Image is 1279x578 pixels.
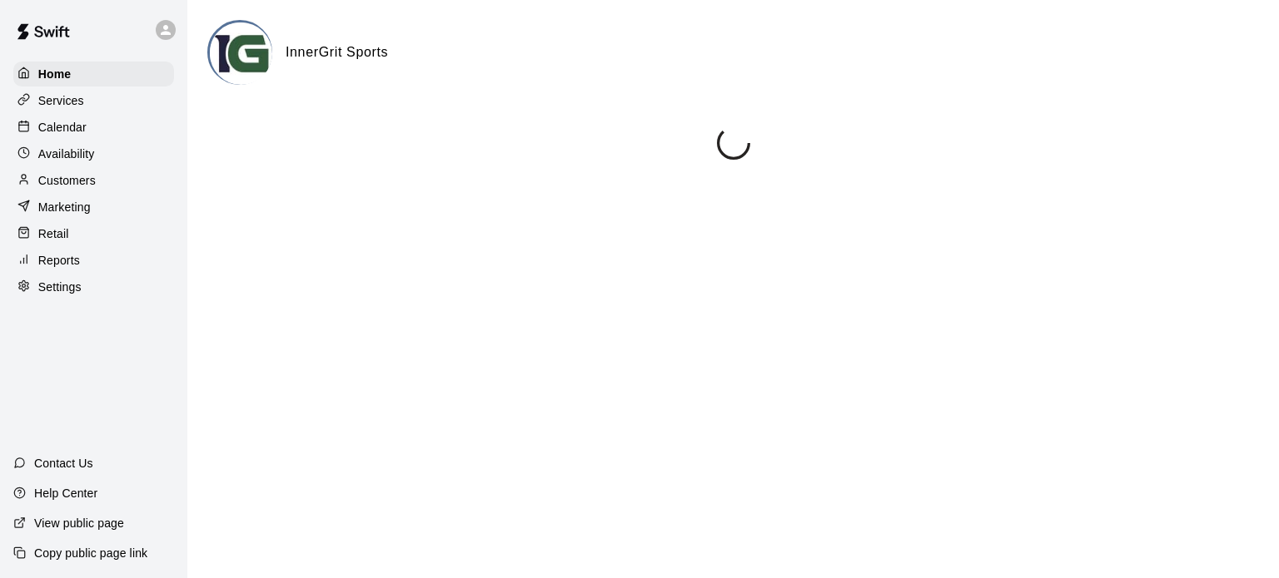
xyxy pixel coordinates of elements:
[38,172,96,189] p: Customers
[13,221,174,246] a: Retail
[38,92,84,109] p: Services
[38,252,80,269] p: Reports
[210,22,272,85] img: InnerGrit Sports logo
[13,248,174,273] a: Reports
[38,279,82,295] p: Settings
[13,141,174,166] a: Availability
[38,146,95,162] p: Availability
[13,195,174,220] a: Marketing
[286,42,388,63] h6: InnerGrit Sports
[13,274,174,299] a: Settings
[38,119,87,136] p: Calendar
[13,88,174,113] a: Services
[34,545,147,561] p: Copy public page link
[13,62,174,86] a: Home
[34,515,124,531] p: View public page
[34,485,97,501] p: Help Center
[38,199,91,215] p: Marketing
[13,168,174,193] a: Customers
[38,66,72,82] p: Home
[34,455,93,472] p: Contact Us
[38,225,69,242] p: Retail
[13,115,174,140] a: Calendar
